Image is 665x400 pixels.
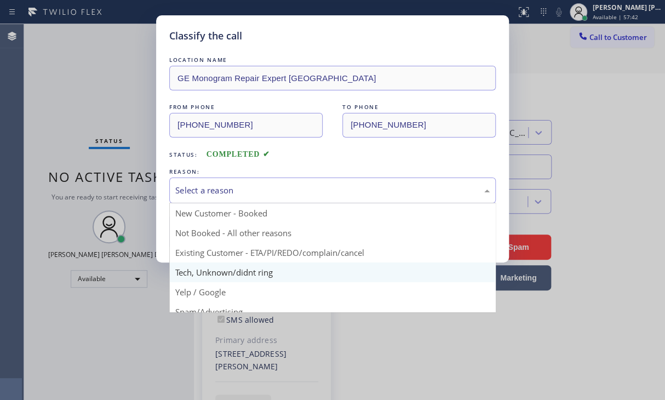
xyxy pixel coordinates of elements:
[169,54,496,66] div: LOCATION NAME
[170,282,495,302] div: Yelp / Google
[169,101,323,113] div: FROM PHONE
[169,28,242,43] h5: Classify the call
[342,113,496,138] input: To phone
[169,113,323,138] input: From phone
[170,262,495,282] div: Tech, Unknown/didnt ring
[169,151,198,158] span: Status:
[207,150,270,158] span: COMPLETED
[169,166,496,178] div: REASON:
[342,101,496,113] div: TO PHONE
[175,184,490,197] div: Select a reason
[170,203,495,223] div: New Customer - Booked
[170,223,495,243] div: Not Booked - All other reasons
[170,302,495,322] div: Spam/Advertising
[170,243,495,262] div: Existing Customer - ETA/PI/REDO/complain/cancel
